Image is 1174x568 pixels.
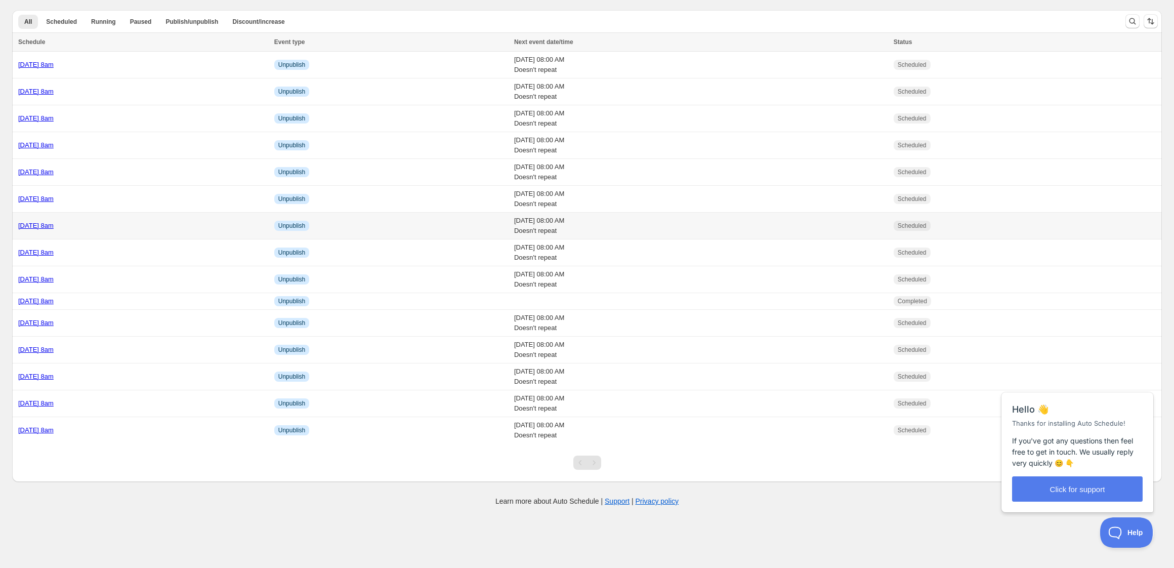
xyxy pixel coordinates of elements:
[278,168,305,176] span: Unpublish
[511,337,891,363] td: [DATE] 08:00 AM Doesn't repeat
[278,114,305,123] span: Unpublish
[511,390,891,417] td: [DATE] 08:00 AM Doesn't repeat
[511,132,891,159] td: [DATE] 08:00 AM Doesn't repeat
[18,297,54,305] a: [DATE] 8am
[18,168,54,176] a: [DATE] 8am
[18,38,45,46] span: Schedule
[278,297,305,305] span: Unpublish
[898,61,927,69] span: Scheduled
[91,18,116,26] span: Running
[130,18,152,26] span: Paused
[996,367,1159,517] iframe: Help Scout Beacon - Messages and Notifications
[18,88,54,95] a: [DATE] 8am
[514,38,573,46] span: Next event date/time
[18,114,54,122] a: [DATE] 8am
[165,18,218,26] span: Publish/unpublish
[278,195,305,203] span: Unpublish
[1125,14,1140,28] button: Search and filter results
[18,222,54,229] a: [DATE] 8am
[898,346,927,354] span: Scheduled
[18,373,54,380] a: [DATE] 8am
[898,426,927,434] span: Scheduled
[278,61,305,69] span: Unpublish
[511,52,891,78] td: [DATE] 08:00 AM Doesn't repeat
[18,399,54,407] a: [DATE] 8am
[278,222,305,230] span: Unpublish
[18,319,54,327] a: [DATE] 8am
[274,38,305,46] span: Event type
[18,61,54,68] a: [DATE] 8am
[898,249,927,257] span: Scheduled
[573,456,601,470] nav: Pagination
[511,310,891,337] td: [DATE] 08:00 AM Doesn't repeat
[511,417,891,444] td: [DATE] 08:00 AM Doesn't repeat
[898,195,927,203] span: Scheduled
[232,18,284,26] span: Discount/increase
[898,114,927,123] span: Scheduled
[278,141,305,149] span: Unpublish
[278,275,305,283] span: Unpublish
[605,497,630,505] a: Support
[278,88,305,96] span: Unpublish
[495,496,679,506] p: Learn more about Auto Schedule | |
[898,168,927,176] span: Scheduled
[511,363,891,390] td: [DATE] 08:00 AM Doesn't repeat
[898,297,927,305] span: Completed
[511,105,891,132] td: [DATE] 08:00 AM Doesn't repeat
[278,346,305,354] span: Unpublish
[18,249,54,256] a: [DATE] 8am
[894,38,912,46] span: Status
[46,18,77,26] span: Scheduled
[511,266,891,293] td: [DATE] 08:00 AM Doesn't repeat
[898,88,927,96] span: Scheduled
[24,18,32,26] span: All
[18,426,54,434] a: [DATE] 8am
[636,497,679,505] a: Privacy policy
[18,346,54,353] a: [DATE] 8am
[278,249,305,257] span: Unpublish
[898,373,927,381] span: Scheduled
[511,213,891,239] td: [DATE] 08:00 AM Doesn't repeat
[18,195,54,202] a: [DATE] 8am
[278,426,305,434] span: Unpublish
[18,275,54,283] a: [DATE] 8am
[511,186,891,213] td: [DATE] 08:00 AM Doesn't repeat
[898,399,927,408] span: Scheduled
[1100,517,1154,548] iframe: Help Scout Beacon - Open
[511,78,891,105] td: [DATE] 08:00 AM Doesn't repeat
[1144,14,1158,28] button: Sort the results
[511,159,891,186] td: [DATE] 08:00 AM Doesn't repeat
[18,141,54,149] a: [DATE] 8am
[278,319,305,327] span: Unpublish
[898,141,927,149] span: Scheduled
[511,239,891,266] td: [DATE] 08:00 AM Doesn't repeat
[898,319,927,327] span: Scheduled
[278,399,305,408] span: Unpublish
[898,222,927,230] span: Scheduled
[278,373,305,381] span: Unpublish
[898,275,927,283] span: Scheduled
